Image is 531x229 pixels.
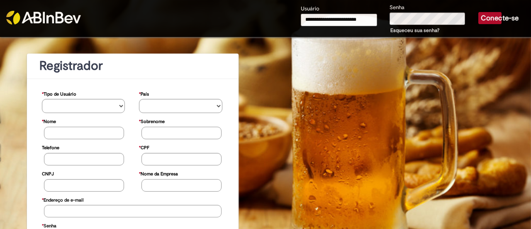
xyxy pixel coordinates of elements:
font: Usuário [301,5,319,12]
font: Senha [44,223,56,229]
font: Registrador [39,58,103,74]
font: Sobrenome [141,118,165,125]
button: Conecte-se [478,12,502,24]
font: Conecte-se [481,14,519,22]
font: Telefone [42,145,59,151]
font: CPF [141,145,149,151]
font: CNPJ [42,171,54,177]
font: Nome da Empresa [141,171,178,177]
a: Esqueceu sua senha? [390,27,439,34]
font: País [141,91,149,97]
font: Tipo de Usuário [44,91,76,97]
font: Nome [44,118,56,125]
font: Senha [390,4,404,11]
font: Endereço de e-mail [44,197,83,203]
img: ABInbev-white.png [6,11,81,25]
